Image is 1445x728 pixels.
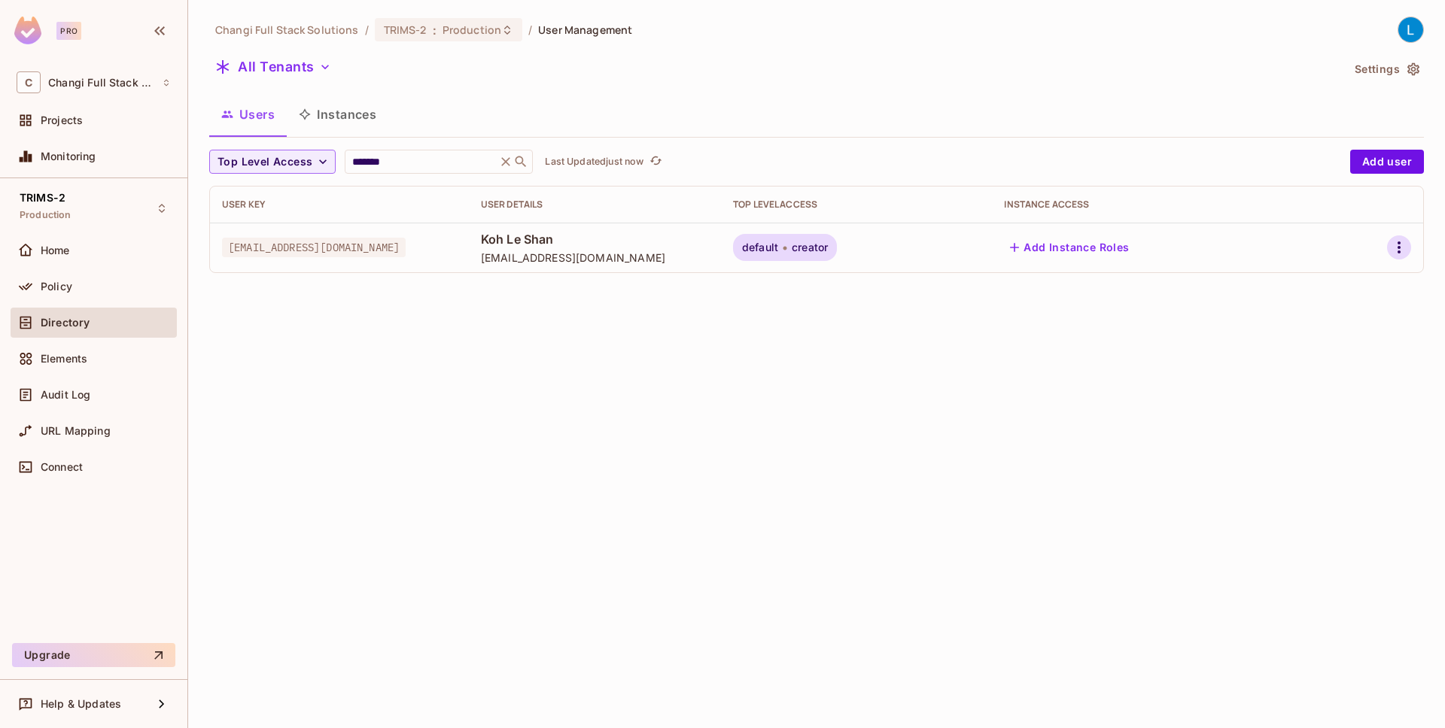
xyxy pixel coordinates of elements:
div: User Details [481,199,709,211]
span: refresh [649,154,662,169]
span: TRIMS-2 [20,192,65,204]
span: Workspace: Changi Full Stack Solutions [48,77,154,89]
div: User Key [222,199,457,211]
button: All Tenants [209,55,337,79]
button: Instances [287,96,388,133]
span: URL Mapping [41,425,111,437]
img: Le Shan Work [1398,17,1423,42]
span: Directory [41,317,90,329]
li: / [365,23,369,37]
div: Top Level Access [733,199,980,211]
div: Instance Access [1004,199,1309,211]
span: C [17,71,41,93]
span: default [742,241,778,253]
button: Add Instance Roles [1004,235,1135,259]
span: Projects [41,114,83,126]
span: Help & Updates [41,698,121,710]
span: creator [792,241,828,253]
p: Last Updated just now [545,156,643,168]
span: Top Level Access [218,153,312,171]
span: TRIMS-2 [384,23,427,37]
span: Policy [41,281,72,293]
span: [EMAIL_ADDRESS][DOMAIN_NAME] [481,250,709,265]
span: Production [20,209,71,221]
span: Monitoring [41,150,96,162]
button: refresh [646,153,665,171]
button: Upgrade [12,643,175,667]
span: Click to refresh data [643,153,665,171]
span: Elements [41,353,87,365]
span: Audit Log [41,389,90,401]
span: Connect [41,461,83,473]
button: Users [209,96,287,133]
button: Add user [1350,150,1424,174]
span: : [432,24,437,36]
span: Koh Le Shan [481,231,709,247]
span: Home [41,244,70,256]
span: the active workspace [215,23,359,37]
span: User Management [538,23,632,37]
li: / [528,23,532,37]
span: [EMAIL_ADDRESS][DOMAIN_NAME] [222,238,406,257]
img: SReyMgAAAABJRU5ErkJggg== [14,17,41,44]
button: Top Level Access [209,150,336,174]
button: Settings [1349,57,1424,81]
span: Production [443,23,501,37]
div: Pro [56,22,81,40]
